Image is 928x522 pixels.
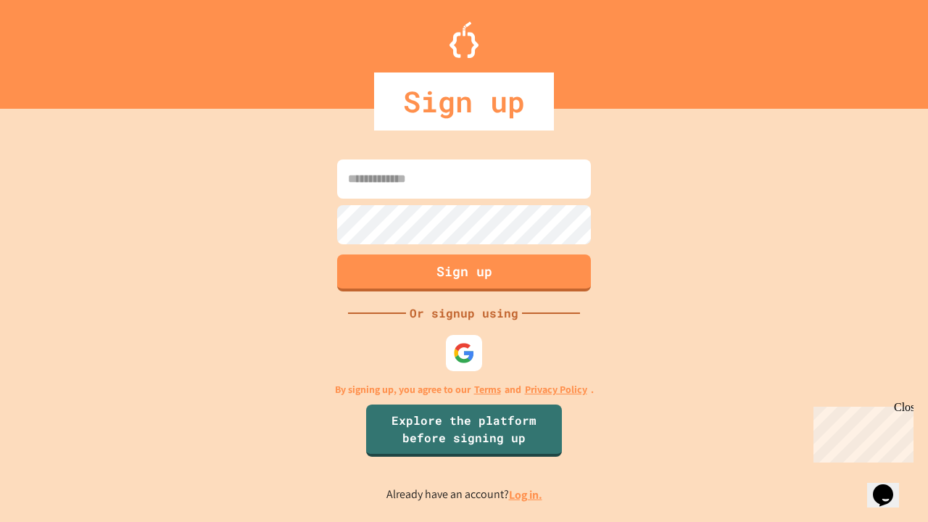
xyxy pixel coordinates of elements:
[525,382,587,397] a: Privacy Policy
[453,342,475,364] img: google-icon.svg
[406,304,522,322] div: Or signup using
[808,401,913,463] iframe: chat widget
[335,382,594,397] p: By signing up, you agree to our and .
[337,254,591,291] button: Sign up
[509,487,542,502] a: Log in.
[366,405,562,457] a: Explore the platform before signing up
[449,22,478,58] img: Logo.svg
[867,464,913,507] iframe: chat widget
[474,382,501,397] a: Terms
[6,6,100,92] div: Chat with us now!Close
[386,486,542,504] p: Already have an account?
[374,72,554,130] div: Sign up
